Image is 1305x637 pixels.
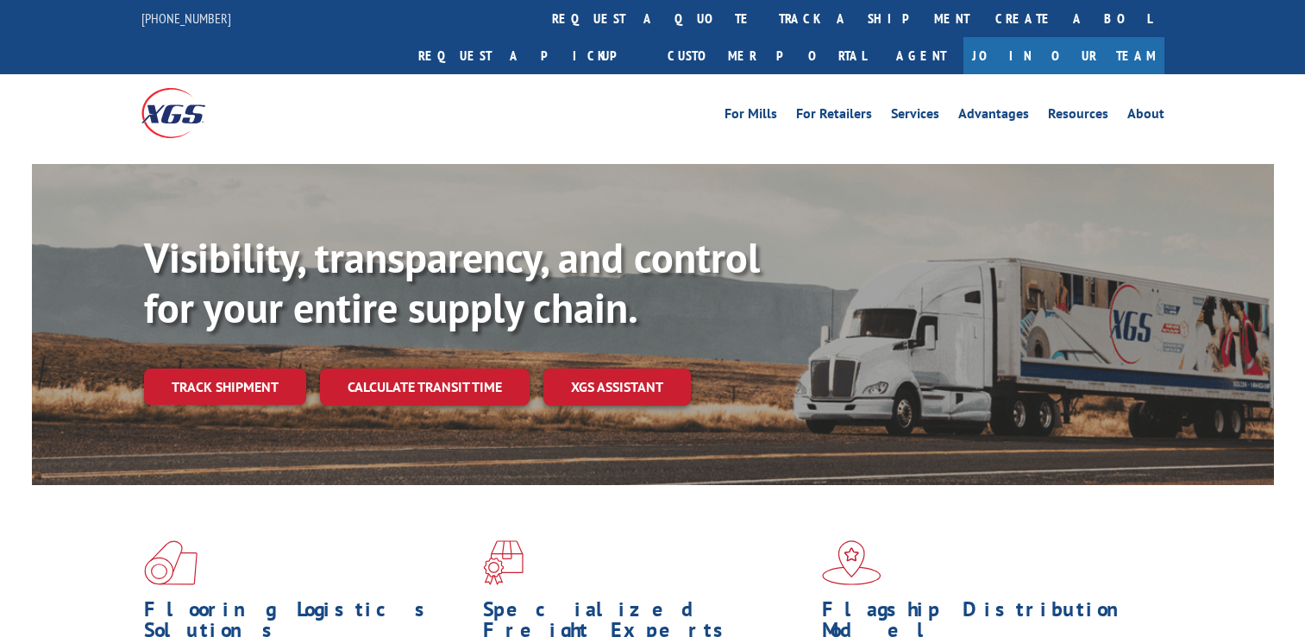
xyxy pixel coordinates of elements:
img: xgs-icon-focused-on-flooring-red [483,540,524,585]
a: For Retailers [796,107,872,126]
a: [PHONE_NUMBER] [141,9,231,27]
a: Agent [879,37,963,74]
a: Track shipment [144,369,306,405]
a: Resources [1048,107,1108,126]
a: Services [891,107,939,126]
a: About [1127,107,1164,126]
a: Calculate transit time [320,369,530,406]
a: For Mills [725,107,777,126]
img: xgs-icon-flagship-distribution-model-red [822,540,882,585]
b: Visibility, transparency, and control for your entire supply chain. [144,230,760,334]
a: XGS ASSISTANT [543,369,691,406]
a: Join Our Team [963,37,1164,74]
a: Advantages [958,107,1029,126]
a: Customer Portal [655,37,879,74]
img: xgs-icon-total-supply-chain-intelligence-red [144,540,198,585]
a: Request a pickup [405,37,655,74]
